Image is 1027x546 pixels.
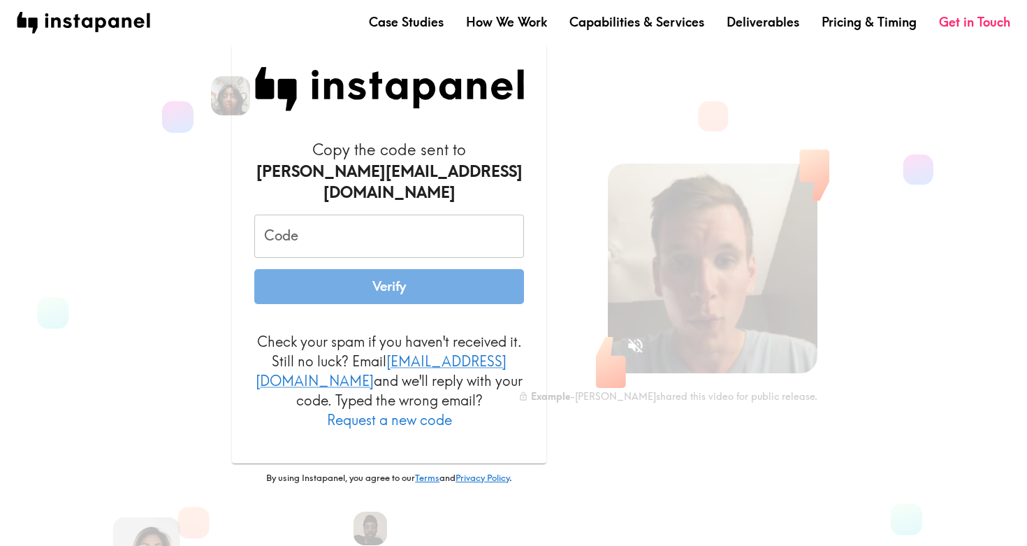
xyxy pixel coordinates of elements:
[327,410,452,430] button: Request a new code
[254,161,524,204] div: [PERSON_NAME][EMAIL_ADDRESS][DOMAIN_NAME]
[531,390,570,403] b: Example
[254,269,524,304] button: Verify
[620,331,650,361] button: Sound is off
[415,472,439,483] a: Terms
[569,13,704,31] a: Capabilities & Services
[369,13,444,31] a: Case Studies
[466,13,547,31] a: How We Work
[727,13,799,31] a: Deliverables
[939,13,1010,31] a: Get in Touch
[518,390,817,403] div: - [PERSON_NAME] shared this video for public release.
[254,139,524,203] h6: Copy the code sent to
[254,67,524,111] img: Instapanel
[456,472,509,483] a: Privacy Policy
[211,76,250,115] img: Heena
[232,472,546,484] p: By using Instapanel, you agree to our and .
[822,13,917,31] a: Pricing & Timing
[254,215,524,258] input: xxx_xxx_xxx
[254,332,524,430] p: Check your spam if you haven't received it. Still no luck? Email and we'll reply with your code. ...
[17,12,150,34] img: instapanel
[256,352,507,389] a: [EMAIL_ADDRESS][DOMAIN_NAME]
[354,512,387,545] img: Devon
